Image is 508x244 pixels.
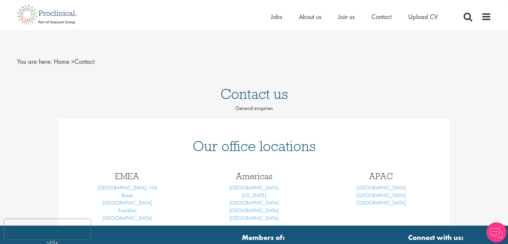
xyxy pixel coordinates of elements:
[356,184,406,191] a: [GEOGRAPHIC_DATA]
[299,12,321,21] a: About us
[97,184,157,191] a: [GEOGRAPHIC_DATA], HQ
[150,232,377,243] strong: Members of:
[229,215,279,222] a: [GEOGRAPHIC_DATA]
[356,192,406,199] a: [GEOGRAPHIC_DATA]
[69,139,440,153] h1: Our office locations
[69,172,186,180] h3: EMEA
[229,199,279,206] a: [GEOGRAPHIC_DATA]
[229,184,279,191] a: [GEOGRAPHIC_DATA]
[54,57,69,66] a: breadcrumb link to Home
[371,12,391,21] a: Contact
[118,207,136,214] a: Frankfurt
[71,57,74,66] span: >
[408,12,438,21] a: Upload CV
[242,192,266,199] a: [US_STATE]
[122,192,133,199] a: Basel
[5,219,90,239] iframe: reCAPTCHA
[54,57,95,66] span: Contact
[103,215,152,222] a: [GEOGRAPHIC_DATA]
[196,172,313,180] h3: Americas
[408,232,465,243] strong: Connect with us:
[17,57,52,66] span: You are here:
[103,199,152,206] a: [GEOGRAPHIC_DATA]
[323,172,440,180] h3: APAC
[229,207,279,214] a: [GEOGRAPHIC_DATA]
[486,222,506,242] img: Chatbot
[271,12,282,21] a: Jobs
[356,199,406,206] a: [GEOGRAPHIC_DATA]
[338,12,355,21] a: Join us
